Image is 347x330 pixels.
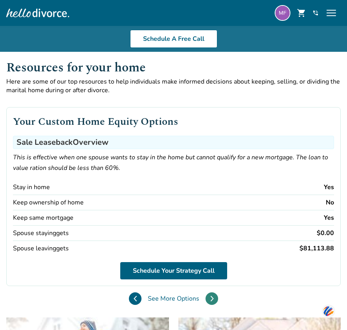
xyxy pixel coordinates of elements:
[13,152,334,173] p: This is effective when one spouse wants to stay in the home but cannot qualify for a new mortgage...
[275,5,290,21] img: mvincentfinney@gmail.com
[317,229,334,237] div: $0.00
[13,136,334,149] h3: Sale Leaseback Overview
[324,183,334,191] div: Yes
[6,77,341,95] p: Here are some of our top resources to help individuals make informed decisions about keeping, sel...
[13,244,69,253] div: Spouse leaving gets
[299,244,334,253] div: $81,113.88
[13,114,334,129] h2: Your Custom Home Equity Options
[308,292,347,330] iframe: Chat Widget
[297,8,306,18] span: shopping_cart
[120,262,227,279] a: Schedule Your Strategy Call
[6,58,341,77] h1: Resources for your home
[130,30,217,48] a: Schedule A Free Call
[13,229,69,237] div: Spouse staying gets
[325,7,338,19] span: menu
[13,183,50,191] div: Stay in home
[312,10,319,16] a: phone_in_talk
[148,294,199,303] span: See More Options
[326,198,334,207] div: No
[324,213,334,222] div: Yes
[13,198,84,207] div: Keep ownership of home
[13,213,73,222] div: Keep same mortgage
[322,304,335,318] img: svg+xml;base64,PHN2ZyB3aWR0aD0iNDQiIGhlaWdodD0iNDQiIHZpZXdCb3g9IjAgMCA0NCA0NCIgZmlsbD0ibm9uZSIgeG...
